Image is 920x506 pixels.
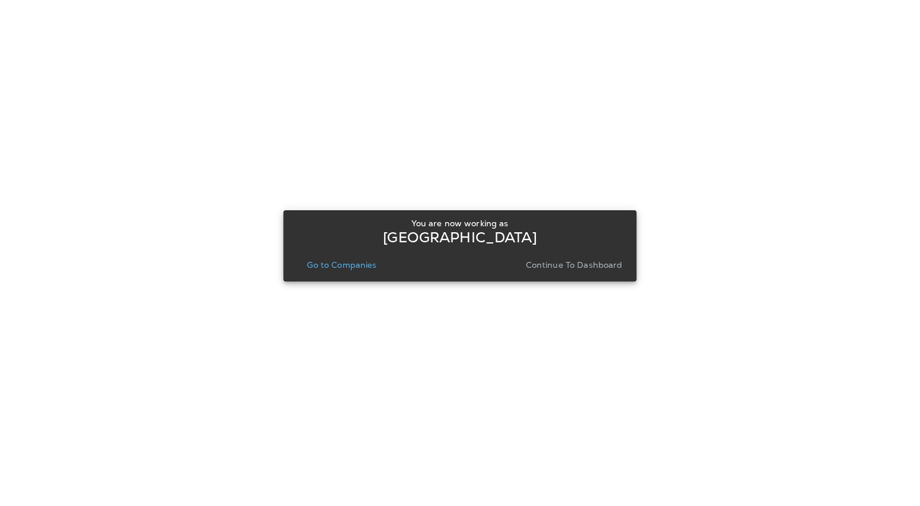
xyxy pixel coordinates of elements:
[526,260,623,270] p: Continue to Dashboard
[411,219,508,228] p: You are now working as
[302,257,381,273] button: Go to Companies
[307,260,376,270] p: Go to Companies
[521,257,627,273] button: Continue to Dashboard
[383,233,537,242] p: [GEOGRAPHIC_DATA]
